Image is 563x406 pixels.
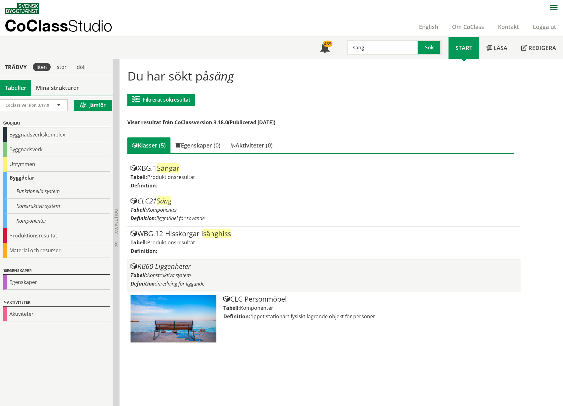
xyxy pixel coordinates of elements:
div: stor [53,63,70,71]
span: Komponenter [147,206,177,213]
div: Funktionella system [3,184,110,199]
label: Definition: [223,313,250,320]
label: Tabell: [131,174,147,181]
label: Tabell: [223,304,240,311]
div: Klasser (5) [127,137,170,153]
div: Byggnadsverk [3,142,110,157]
div: Komponenter [3,214,110,228]
div: Konstruktiva system [3,199,110,214]
div: Objekt [3,120,110,127]
span: sänghiss [203,229,231,238]
span: öppet stationärt fysiskt lagrande objekt för personer [250,313,375,320]
div: CLC Personmöbel [223,295,517,303]
label: Definition: [131,215,156,222]
span: Säng [157,196,171,205]
span: Studio [68,16,112,35]
span: CoClass Version 3.17.0 [5,102,49,108]
span: Produktionsresultat [147,174,195,181]
div: WBG.12 Hisskorgar i [131,230,517,237]
span: Start [455,44,472,52]
div: dölj [73,63,89,71]
span: Konstruktiva system [147,272,191,279]
a: Om CoClass [445,23,491,31]
span: Läsa [493,44,507,52]
button: Sök [418,40,442,55]
div: CLC21 [131,197,517,205]
div: Egenskaper [3,275,110,290]
button: Filtrerat sökresultat [127,94,195,106]
label: Tabell: [131,206,147,213]
input: Sök [347,40,418,55]
span: Visar resultat från CoClassversion 3.18.0 [127,119,228,126]
div: Byggdelar [3,172,110,184]
div: Aktiviteter [3,299,110,307]
div: Utrymmen [3,157,110,172]
img: Svensk Byggtjänst [5,3,39,14]
span: säng [209,68,234,84]
button: Jämför [74,100,112,111]
div: Material och resurser [3,243,110,258]
a: 459 [313,37,337,59]
span: Produktionsresultat [147,239,195,246]
div: liten [33,63,51,71]
span: (Publicerad [DATE]) [228,119,275,126]
img: Tabell [131,295,216,342]
a: Start [449,37,479,59]
a: English [412,23,445,31]
label: Definition: [131,182,158,189]
label: Tabell: [131,239,147,246]
a: CoClassStudio [5,17,126,36]
span: liggmöbel för sovande [156,215,205,222]
span: inredning för liggande [156,280,204,287]
label: Definition: [131,247,158,254]
p: CoClass [5,22,112,29]
span: Redigera [528,44,556,52]
div: Trädvy [1,64,30,70]
a: Redigera [514,37,563,59]
a: Logga ut [526,23,563,31]
a: Kontakt [491,23,526,31]
div: Byggnadsverkskomplex [3,127,110,142]
div: Egenskaper [3,267,110,275]
span: Sängar [157,163,179,173]
span: Dölj trädvy [114,209,119,234]
span: Komponenter [240,304,273,311]
label: Definition: [131,280,156,287]
a: Mina strukturer [31,80,84,96]
div: 459 [323,41,332,47]
h1: Du har sökt på [127,69,514,83]
div: RB60 Liggenheter [131,263,517,270]
label: Tabell: [131,272,147,279]
div: Aktiviteter [3,307,110,321]
div: XBG.1 [131,164,517,172]
span: Notifikationer [320,43,330,53]
div: Aktiviteter (0) [225,137,277,153]
div: Egenskaper (0) [170,137,225,153]
a: Läsa [479,37,514,59]
div: Produktionsresultat [3,228,110,243]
